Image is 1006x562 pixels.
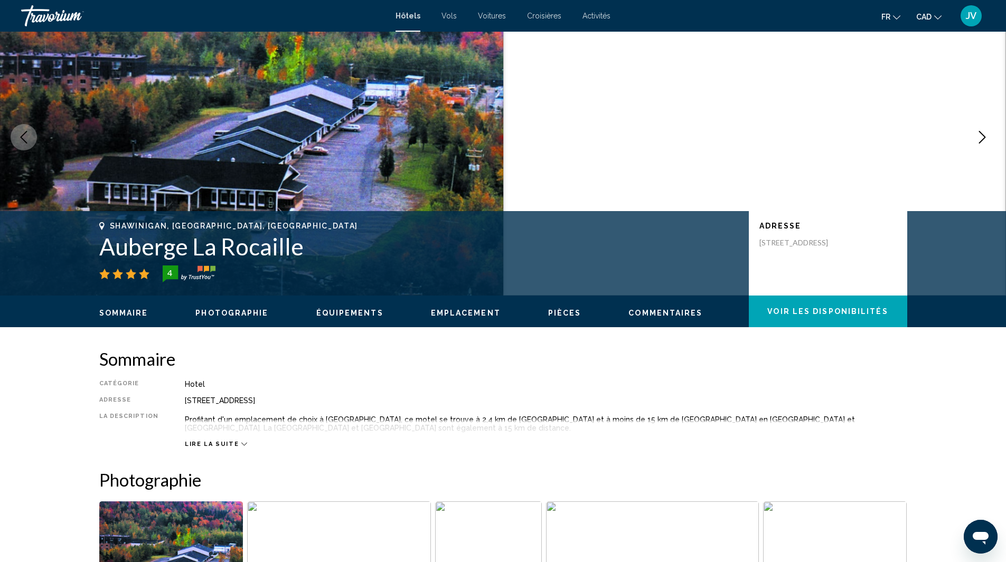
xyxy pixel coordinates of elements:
a: Travorium [21,5,385,26]
button: Emplacement [431,308,501,318]
button: Previous image [11,124,37,150]
button: Commentaires [628,308,702,318]
button: Équipements [316,308,383,318]
div: Adresse [99,396,158,405]
span: JV [966,11,976,21]
span: Photographie [195,309,268,317]
h2: Photographie [99,469,907,490]
div: Hotel [185,380,907,388]
span: Voir les disponibilités [767,308,888,316]
span: fr [881,13,890,21]
h2: Sommaire [99,348,907,369]
span: Pièces [548,309,581,317]
p: Adresse [759,222,897,230]
h1: Auberge La Rocaille [99,233,738,260]
span: Commentaires [628,309,702,317]
span: CAD [916,13,932,21]
a: Activités [582,12,610,20]
div: Catégorie [99,380,158,388]
span: Équipements [316,309,383,317]
span: Emplacement [431,309,501,317]
div: 4 [159,266,181,279]
div: La description [99,413,158,435]
p: [STREET_ADDRESS] [759,238,844,247]
div: [STREET_ADDRESS] [185,396,907,405]
p: Profitant d'un emplacement de choix à [GEOGRAPHIC_DATA], ce motel se trouve à 2,4 km de [GEOGRAPH... [185,415,907,432]
img: trustyou-badge-hor.svg [163,265,215,282]
a: Hôtels [396,12,420,20]
button: Next image [969,124,995,150]
button: User Menu [957,5,985,27]
iframe: Bouton de lancement de la fenêtre de messagerie [964,520,998,554]
button: Lire la suite [185,440,247,448]
button: Change currency [916,9,942,24]
span: Shawinigan, [GEOGRAPHIC_DATA], [GEOGRAPHIC_DATA] [110,222,359,230]
span: Lire la suite [185,441,239,447]
button: Change language [881,9,900,24]
button: Photographie [195,308,268,318]
a: Voitures [478,12,506,20]
button: Sommaire [99,308,148,318]
a: Vols [441,12,457,20]
span: Sommaire [99,309,148,317]
button: Voir les disponibilités [749,296,907,327]
a: Croisières [527,12,561,20]
button: Pièces [548,308,581,318]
